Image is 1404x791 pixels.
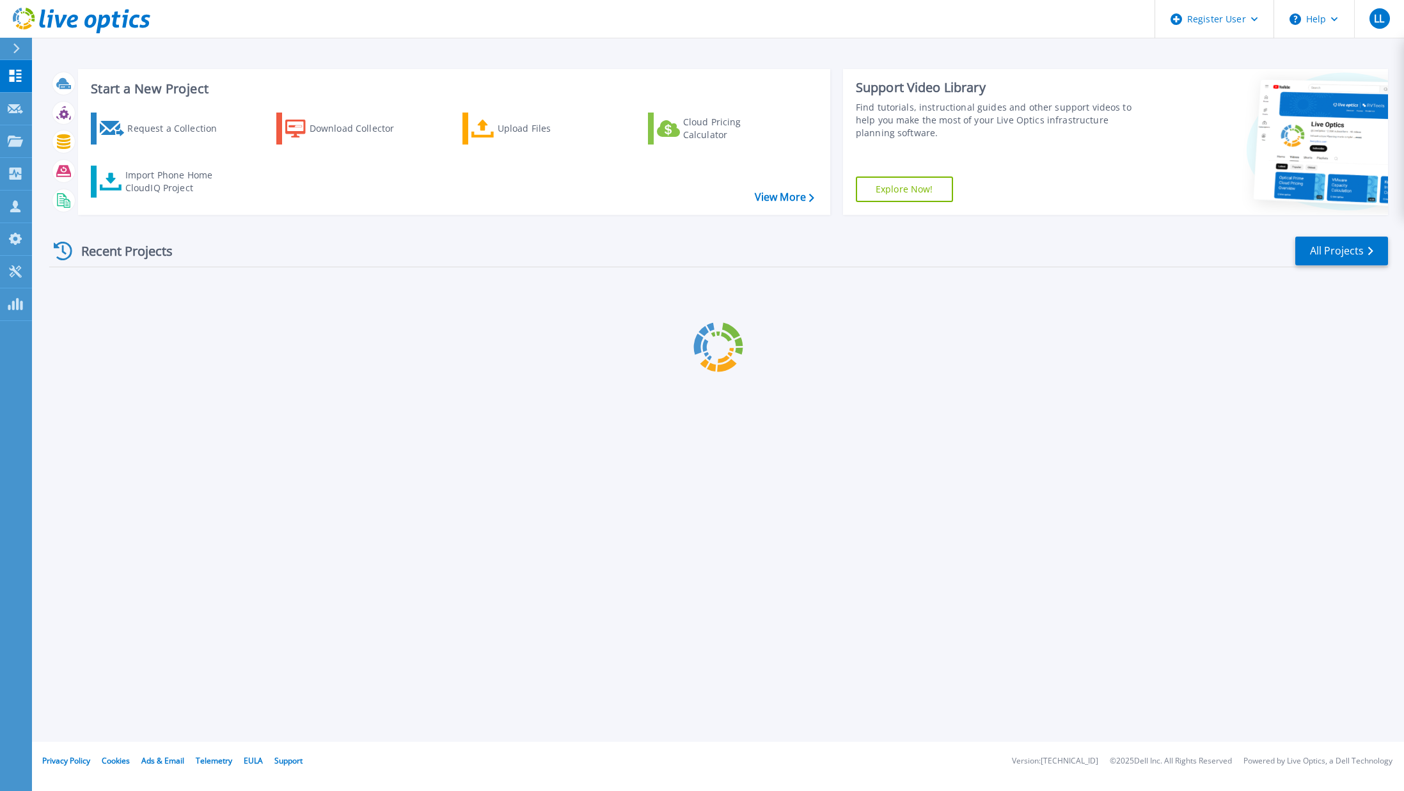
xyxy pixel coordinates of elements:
[244,755,263,766] a: EULA
[102,755,130,766] a: Cookies
[91,82,814,96] h3: Start a New Project
[1295,237,1388,265] a: All Projects
[125,169,225,194] div: Import Phone Home CloudIQ Project
[49,235,190,267] div: Recent Projects
[683,116,785,141] div: Cloud Pricing Calculator
[127,116,230,141] div: Request a Collection
[755,191,814,203] a: View More
[856,79,1136,96] div: Support Video Library
[274,755,303,766] a: Support
[196,755,232,766] a: Telemetry
[856,176,953,202] a: Explore Now!
[141,755,184,766] a: Ads & Email
[1110,757,1232,765] li: © 2025 Dell Inc. All Rights Reserved
[648,113,791,145] a: Cloud Pricing Calculator
[276,113,419,145] a: Download Collector
[310,116,412,141] div: Download Collector
[498,116,600,141] div: Upload Files
[91,113,233,145] a: Request a Collection
[1374,13,1384,24] span: LL
[1012,757,1098,765] li: Version: [TECHNICAL_ID]
[42,755,90,766] a: Privacy Policy
[856,101,1136,139] div: Find tutorials, instructional guides and other support videos to help you make the most of your L...
[462,113,605,145] a: Upload Files
[1243,757,1392,765] li: Powered by Live Optics, a Dell Technology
